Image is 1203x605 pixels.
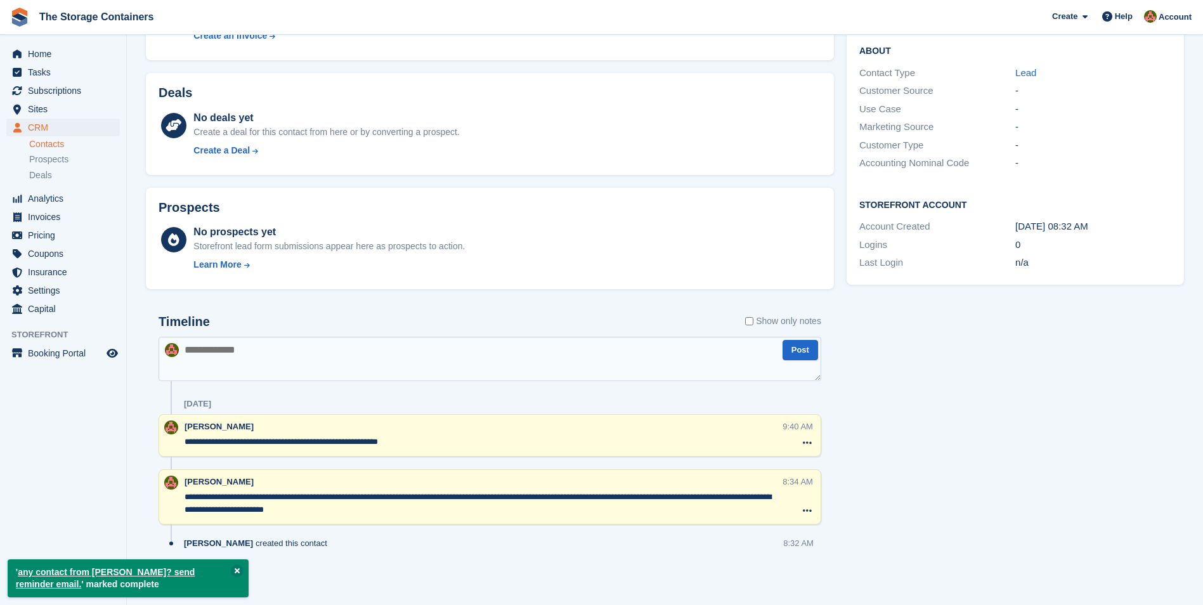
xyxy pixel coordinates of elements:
[28,63,104,81] span: Tasks
[859,102,1015,117] div: Use Case
[1015,256,1171,270] div: n/a
[859,256,1015,270] div: Last Login
[193,258,465,271] a: Learn More
[1052,10,1077,23] span: Create
[1015,156,1171,171] div: -
[859,238,1015,252] div: Logins
[1159,11,1192,23] span: Account
[6,208,120,226] a: menu
[6,45,120,63] a: menu
[28,190,104,207] span: Analytics
[193,144,459,157] a: Create a Deal
[159,86,192,100] h2: Deals
[1015,84,1171,98] div: -
[859,44,1171,56] h2: About
[28,82,104,100] span: Subscriptions
[1015,67,1036,78] a: Lead
[16,567,195,589] a: any contact from [PERSON_NAME]? send reminder email.
[185,477,254,486] span: [PERSON_NAME]
[185,422,254,431] span: [PERSON_NAME]
[193,29,267,42] div: Create an Invoice
[28,208,104,226] span: Invoices
[859,219,1015,234] div: Account Created
[8,559,249,597] p: ' ' marked complete
[28,282,104,299] span: Settings
[859,156,1015,171] div: Accounting Nominal Code
[1115,10,1133,23] span: Help
[193,224,465,240] div: No prospects yet
[6,263,120,281] a: menu
[164,476,178,490] img: Kirsty Simpson
[28,226,104,244] span: Pricing
[28,263,104,281] span: Insurance
[6,100,120,118] a: menu
[159,315,210,329] h2: Timeline
[28,344,104,362] span: Booking Portal
[28,300,104,318] span: Capital
[1015,120,1171,134] div: -
[783,420,813,433] div: 9:40 AM
[6,282,120,299] a: menu
[28,119,104,136] span: CRM
[105,346,120,361] a: Preview store
[193,110,459,126] div: No deals yet
[783,340,818,361] button: Post
[859,198,1171,211] h2: Storefront Account
[6,300,120,318] a: menu
[29,138,120,150] a: Contacts
[184,399,211,409] div: [DATE]
[1144,10,1157,23] img: Kirsty Simpson
[29,169,120,182] a: Deals
[29,153,68,166] span: Prospects
[859,66,1015,81] div: Contact Type
[6,344,120,362] a: menu
[11,329,126,341] span: Storefront
[193,240,465,253] div: Storefront lead form submissions appear here as prospects to action.
[859,138,1015,153] div: Customer Type
[6,119,120,136] a: menu
[1015,102,1171,117] div: -
[28,45,104,63] span: Home
[783,476,813,488] div: 8:34 AM
[28,245,104,263] span: Coupons
[745,315,821,328] label: Show only notes
[193,258,241,271] div: Learn More
[783,537,814,549] div: 8:32 AM
[1015,238,1171,252] div: 0
[6,63,120,81] a: menu
[745,315,753,328] input: Show only notes
[10,8,29,27] img: stora-icon-8386f47178a22dfd0bd8f6a31ec36ba5ce8667c1dd55bd0f319d3a0aa187defe.svg
[6,245,120,263] a: menu
[1015,138,1171,153] div: -
[6,190,120,207] a: menu
[29,169,52,181] span: Deals
[29,153,120,166] a: Prospects
[193,144,250,157] div: Create a Deal
[184,537,334,549] div: created this contact
[34,6,159,27] a: The Storage Containers
[1015,219,1171,234] div: [DATE] 08:32 AM
[6,226,120,244] a: menu
[859,120,1015,134] div: Marketing Source
[193,126,459,139] div: Create a deal for this contact from here or by converting a prospect.
[184,537,253,549] span: [PERSON_NAME]
[165,343,179,357] img: Kirsty Simpson
[6,82,120,100] a: menu
[859,84,1015,98] div: Customer Source
[28,100,104,118] span: Sites
[193,29,363,42] a: Create an Invoice
[159,200,220,215] h2: Prospects
[164,420,178,434] img: Kirsty Simpson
